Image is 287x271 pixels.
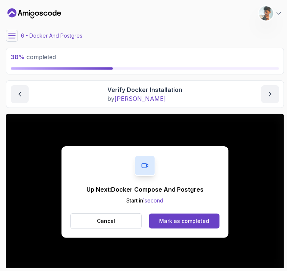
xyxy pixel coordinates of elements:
[11,85,29,103] button: previous content
[159,217,209,225] div: Mark as completed
[70,213,142,229] button: Cancel
[11,53,56,61] span: completed
[97,217,115,225] p: Cancel
[86,197,204,204] p: Start in
[7,7,61,19] a: Dashboard
[108,85,183,94] p: Verify Docker Installation
[86,185,204,194] p: Up Next: Docker Compose And Postgres
[21,32,82,39] p: 6 - Docker And Postgres
[108,94,183,103] p: by
[115,95,166,102] span: [PERSON_NAME]
[261,85,279,103] button: next content
[6,114,284,270] iframe: 4 - Verify Docker Installation
[143,197,164,204] span: 1 second
[11,53,25,61] span: 38 %
[259,6,283,21] button: user profile image
[259,6,273,20] img: user profile image
[149,214,220,229] button: Mark as completed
